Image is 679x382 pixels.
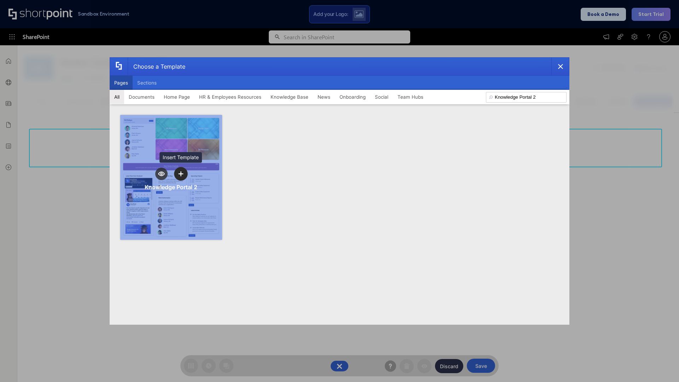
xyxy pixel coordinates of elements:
button: Pages [110,76,133,90]
button: HR & Employees Resources [195,90,266,104]
button: Knowledge Base [266,90,313,104]
div: template selector [110,57,569,325]
div: Knowledge Portal 2 [145,184,197,191]
button: Social [370,90,393,104]
button: Team Hubs [393,90,428,104]
button: Home Page [159,90,195,104]
button: Onboarding [335,90,370,104]
button: Sections [133,76,161,90]
button: Documents [124,90,159,104]
div: Choose a Template [128,58,185,75]
input: Search [486,92,567,103]
button: All [110,90,124,104]
button: News [313,90,335,104]
iframe: Chat Widget [644,348,679,382]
